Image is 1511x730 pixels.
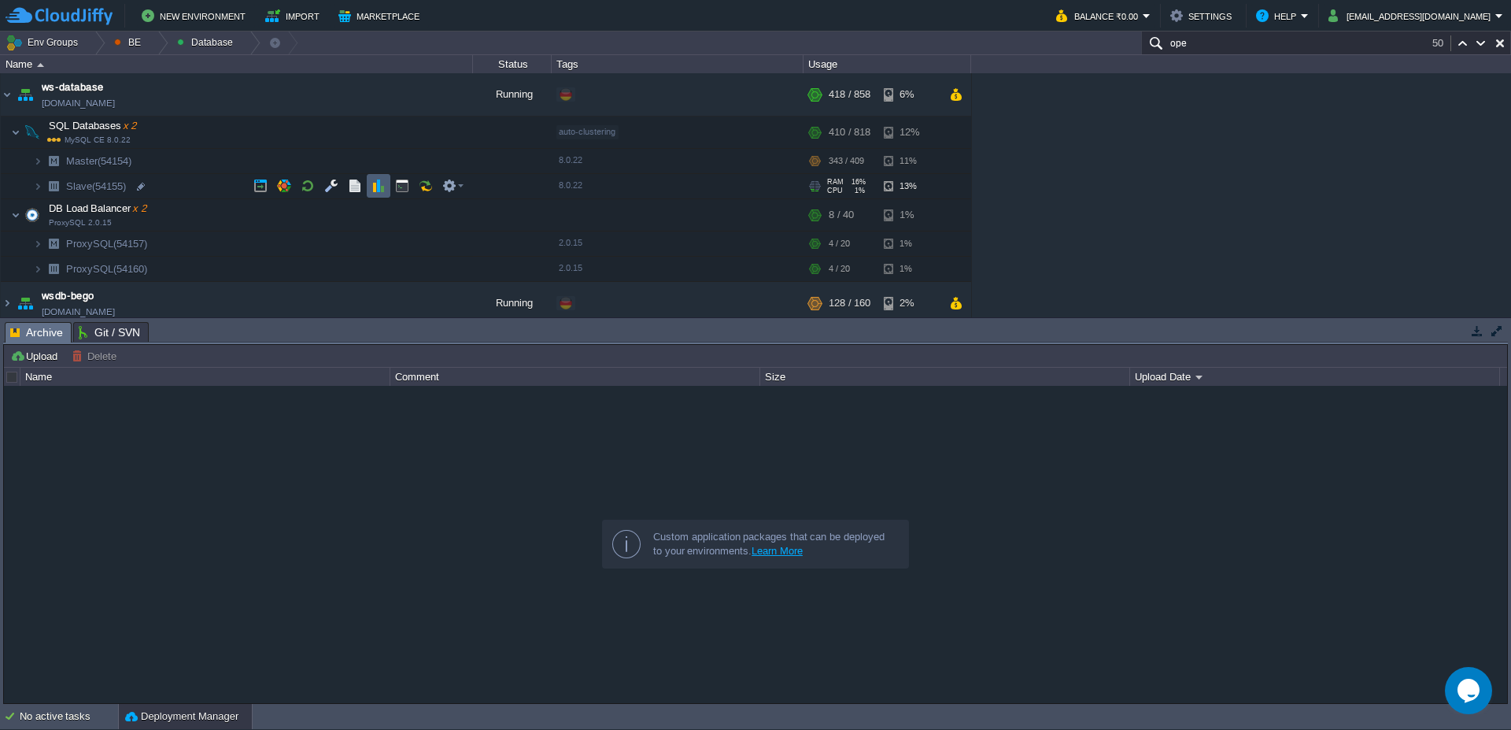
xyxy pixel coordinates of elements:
div: Tags [552,55,803,73]
button: BE [114,31,146,54]
span: (54157) [113,238,147,250]
span: 1% [849,187,865,195]
img: AMDAwAAAACH5BAEAAAAALAAAAAABAAEAAAICRAEAOw== [21,117,43,148]
div: Upload Date [1131,368,1499,386]
img: AMDAwAAAACH5BAEAAAAALAAAAAABAAEAAAICRAEAOw== [42,149,65,173]
span: Slave [65,180,128,193]
span: (54160) [113,263,147,275]
button: Import [265,6,324,25]
img: AMDAwAAAACH5BAEAAAAALAAAAAABAAEAAAICRAEAOw== [33,232,42,256]
span: CPU [827,187,843,195]
button: Env Groups [6,31,83,54]
div: Name [2,55,472,73]
div: Name [21,368,390,386]
div: 343 / 409 [829,149,864,173]
button: Upload [10,349,62,363]
img: CloudJiffy [6,6,113,26]
span: ProxySQL [65,237,150,250]
button: Settings [1170,6,1236,25]
img: AMDAwAAAACH5BAEAAAAALAAAAAABAAEAAAICRAEAOw== [11,117,20,148]
a: DB Load Balancerx 2ProxySQL 2.0.15 [47,202,149,214]
img: AMDAwAAAACH5BAEAAAAALAAAAAABAAEAAAICRAEAOw== [14,282,36,324]
a: wsdb-bego [42,288,94,304]
div: Usage [804,55,970,73]
span: (54155) [92,180,126,192]
img: AMDAwAAAACH5BAEAAAAALAAAAAABAAEAAAICRAEAOw== [1,282,13,324]
span: 16% [850,178,866,186]
div: Custom application packages that can be deployed to your environments. [653,530,896,558]
div: 12% [884,117,935,148]
span: x 2 [131,202,146,214]
div: Running [473,73,552,116]
button: Marketplace [338,6,424,25]
a: Master(54154) [65,154,134,168]
span: 8.0.22 [559,155,582,165]
span: ProxySQL [65,262,150,276]
div: 8 / 40 [829,199,854,231]
div: 2% [884,282,935,324]
img: AMDAwAAAACH5BAEAAAAALAAAAAABAAEAAAICRAEAOw== [21,199,43,231]
div: 1% [884,199,935,231]
div: 11% [884,149,935,173]
img: AMDAwAAAACH5BAEAAAAALAAAAAABAAEAAAICRAEAOw== [33,174,42,198]
iframe: chat widget [1445,667,1495,714]
div: Comment [391,368,759,386]
img: AMDAwAAAACH5BAEAAAAALAAAAAABAAEAAAICRAEAOw== [11,199,20,231]
button: New Environment [142,6,250,25]
span: RAM [827,178,844,186]
img: AMDAwAAAACH5BAEAAAAALAAAAAABAAEAAAICRAEAOw== [14,73,36,116]
span: 2.0.15 [559,238,582,247]
span: Git / SVN [79,323,140,342]
span: auto-clustering [559,127,615,136]
span: 2.0.15 [559,263,582,272]
div: Size [761,368,1129,386]
img: AMDAwAAAACH5BAEAAAAALAAAAAABAAEAAAICRAEAOw== [37,63,44,67]
div: 4 / 20 [829,232,850,256]
img: AMDAwAAAACH5BAEAAAAALAAAAAABAAEAAAICRAEAOw== [33,149,42,173]
button: Database [177,31,238,54]
span: DB Load Balancer [47,202,149,215]
button: Help [1256,6,1301,25]
span: [DOMAIN_NAME] [42,304,115,320]
a: SQL Databasesx 2MySQL CE 8.0.22 [47,120,139,132]
a: ProxySQL(54157) [65,237,150,250]
div: 1% [884,232,935,256]
a: Slave(54155) [65,180,128,193]
img: AMDAwAAAACH5BAEAAAAALAAAAAABAAEAAAICRAEAOw== [42,257,65,281]
span: [DOMAIN_NAME] [42,95,115,111]
div: 1% [884,257,935,281]
button: Delete [72,349,121,363]
div: No active tasks [20,704,118,729]
img: AMDAwAAAACH5BAEAAAAALAAAAAABAAEAAAICRAEAOw== [33,257,42,281]
div: 50 [1432,35,1451,51]
span: Archive [10,323,63,343]
div: 128 / 160 [829,282,870,324]
span: SQL Databases [47,119,139,132]
span: 8.0.22 [559,180,582,190]
button: [EMAIL_ADDRESS][DOMAIN_NAME] [1328,6,1495,25]
div: 6% [884,73,935,116]
img: AMDAwAAAACH5BAEAAAAALAAAAAABAAEAAAICRAEAOw== [42,232,65,256]
img: AMDAwAAAACH5BAEAAAAALAAAAAABAAEAAAICRAEAOw== [42,174,65,198]
div: 418 / 858 [829,73,870,116]
img: AMDAwAAAACH5BAEAAAAALAAAAAABAAEAAAICRAEAOw== [1,73,13,116]
button: Deployment Manager [125,709,238,724]
span: (54154) [98,155,131,167]
span: x 2 [121,120,137,132]
a: ProxySQL(54160) [65,262,150,276]
span: Master [65,154,134,168]
a: Learn More [752,545,803,557]
span: MySQL CE 8.0.22 [47,135,131,144]
div: 410 / 818 [829,117,870,148]
div: Running [473,282,552,324]
div: 4 / 20 [829,257,850,281]
a: ws-database [42,80,104,95]
div: Status [474,55,551,73]
div: 13% [884,174,935,198]
span: ProxySQL 2.0.15 [49,218,112,228]
button: Balance ₹0.00 [1056,6,1143,25]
